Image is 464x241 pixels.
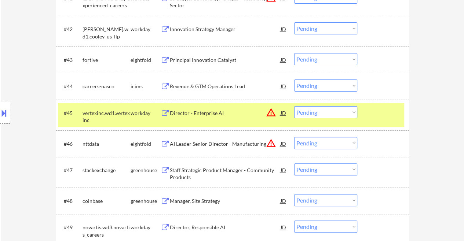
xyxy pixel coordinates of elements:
div: workday [131,110,161,117]
div: eightfold [131,140,161,148]
div: Director - Enterprise AI [170,110,281,117]
div: greenhouse [131,197,161,205]
div: JD [280,53,287,66]
div: JD [280,194,287,207]
div: workday [131,26,161,33]
div: coinbase [83,197,131,205]
div: #42 [64,26,77,33]
div: JD [280,106,287,119]
div: Innovation Strategy Manager [170,26,281,33]
div: JD [280,220,287,234]
div: JD [280,137,287,150]
div: Staff Strategic Product Manager - Community Products [170,167,281,181]
div: Manager, Site Strategy [170,197,281,205]
div: [PERSON_NAME].wd1.cooley_us_llp [83,26,131,40]
div: Revenue & GTM Operations Lead [170,83,281,90]
div: JD [280,163,287,177]
div: #48 [64,197,77,205]
div: Director, Responsible AI [170,224,281,231]
div: #49 [64,224,77,231]
div: workday [131,224,161,231]
div: icims [131,83,161,90]
div: Principal Innovation Catalyst [170,56,281,64]
div: greenhouse [131,167,161,174]
div: novartis.wd3.novartis_careers [83,224,131,238]
button: warning_amber [266,107,276,118]
div: JD [280,22,287,36]
button: warning_amber [266,138,276,148]
div: eightfold [131,56,161,64]
div: AI Leader Senior Director - Manufacturing [170,140,281,148]
div: JD [280,79,287,93]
